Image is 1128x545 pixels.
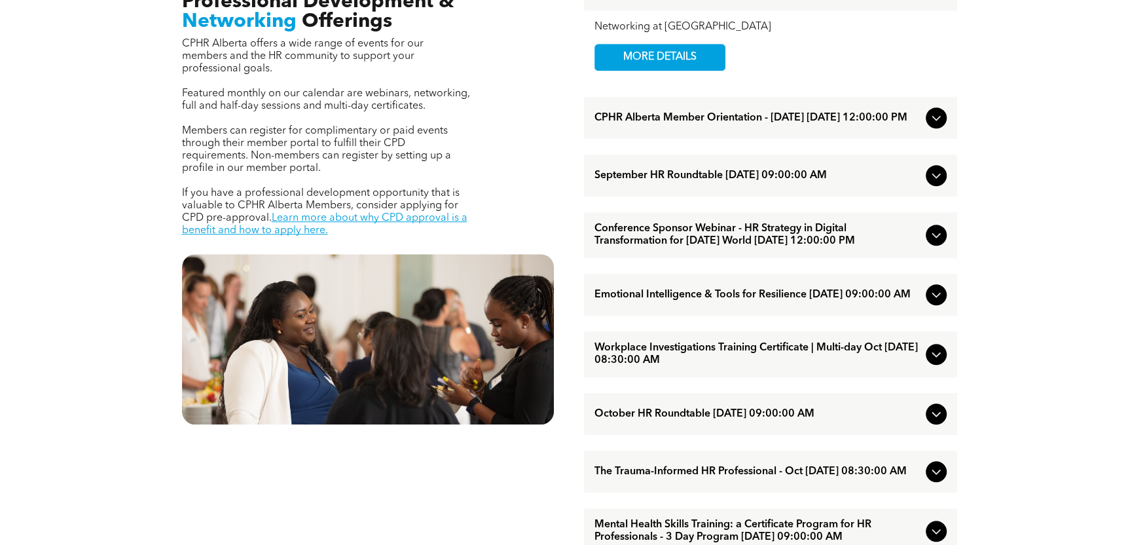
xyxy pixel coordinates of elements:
[594,519,920,544] span: Mental Health Skills Training: a Certificate Program for HR Professionals - 3 Day Program [DATE] ...
[594,44,725,71] a: MORE DETAILS
[594,223,920,248] span: Conference Sponsor Webinar - HR Strategy in Digital Transformation for [DATE] World [DATE] 12:00:...
[594,408,920,421] span: October HR Roundtable [DATE] 09:00:00 AM
[182,188,460,223] span: If you have a professional development opportunity that is valuable to CPHR Alberta Members, cons...
[594,112,920,124] span: CPHR Alberta Member Orientation - [DATE] [DATE] 12:00:00 PM
[182,126,451,174] span: Members can register for complimentary or paid events through their member portal to fulfill thei...
[594,466,920,478] span: The Trauma-Informed HR Professional - Oct [DATE] 08:30:00 AM
[182,39,424,74] span: CPHR Alberta offers a wide range of events for our members and the HR community to support your p...
[594,170,920,182] span: September HR Roundtable [DATE] 09:00:00 AM
[302,12,392,31] span: Offerings
[594,342,920,367] span: Workplace Investigations Training Certificate | Multi-day Oct [DATE] 08:30:00 AM
[608,45,712,70] span: MORE DETAILS
[594,289,920,301] span: Emotional Intelligence & Tools for Resilience [DATE] 09:00:00 AM
[182,213,467,236] a: Learn more about why CPD approval is a benefit and how to apply here.
[182,88,470,111] span: Featured monthly on our calendar are webinars, networking, full and half-day sessions and multi-d...
[594,21,947,33] div: Networking at [GEOGRAPHIC_DATA]
[182,12,297,31] span: Networking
